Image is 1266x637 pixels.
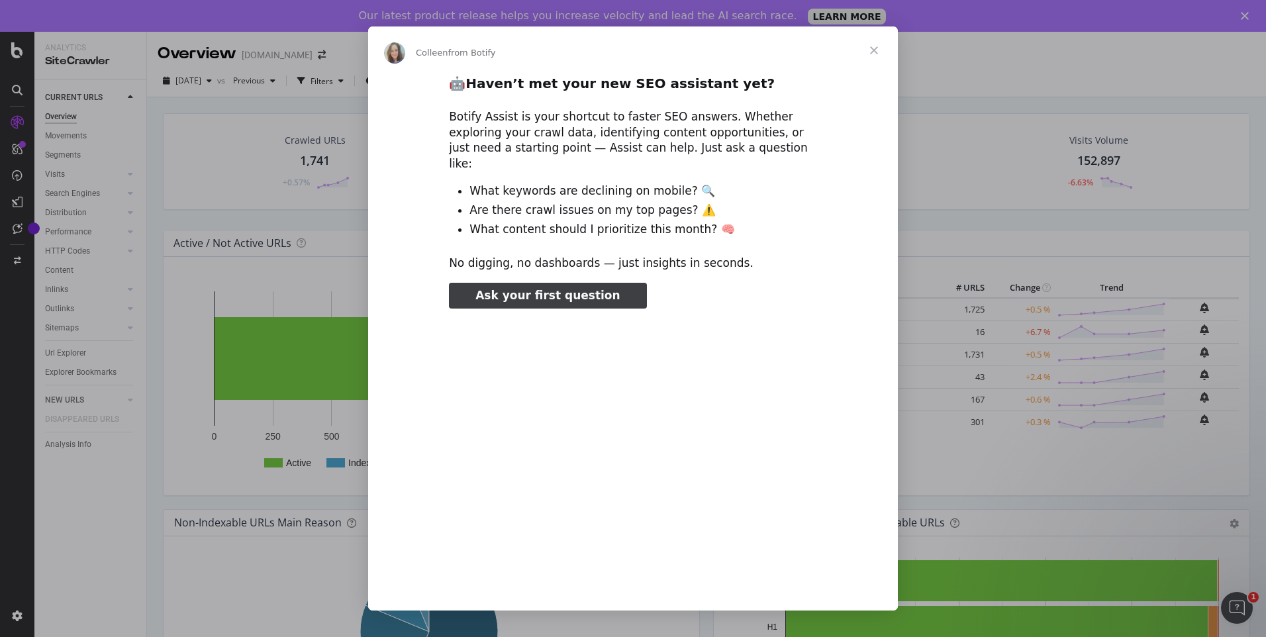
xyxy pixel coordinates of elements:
div: No digging, no dashboards — just insights in seconds. [449,256,817,271]
a: LEARN MORE [808,9,887,24]
li: What keywords are declining on mobile? 🔍 [469,183,817,199]
div: Botify Assist is your shortcut to faster SEO answers. Whether exploring your crawl data, identify... [449,109,817,172]
img: Profile image for Colleen [384,42,405,64]
span: Colleen [416,48,448,58]
b: Haven’t met your new SEO assistant yet? [465,75,775,91]
a: Ask your first question [449,283,646,309]
span: from Botify [448,48,496,58]
span: Ask your first question [475,289,620,302]
span: Close [850,26,898,74]
div: Our latest product release helps you increase velocity and lead the AI search race. [359,9,797,23]
li: What content should I prioritize this month? 🧠 [469,222,817,238]
div: Close [1241,12,1254,20]
h2: 🤖 [449,75,817,99]
video: Play video [357,320,909,596]
li: Are there crawl issues on my top pages? ⚠️ [469,203,817,219]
